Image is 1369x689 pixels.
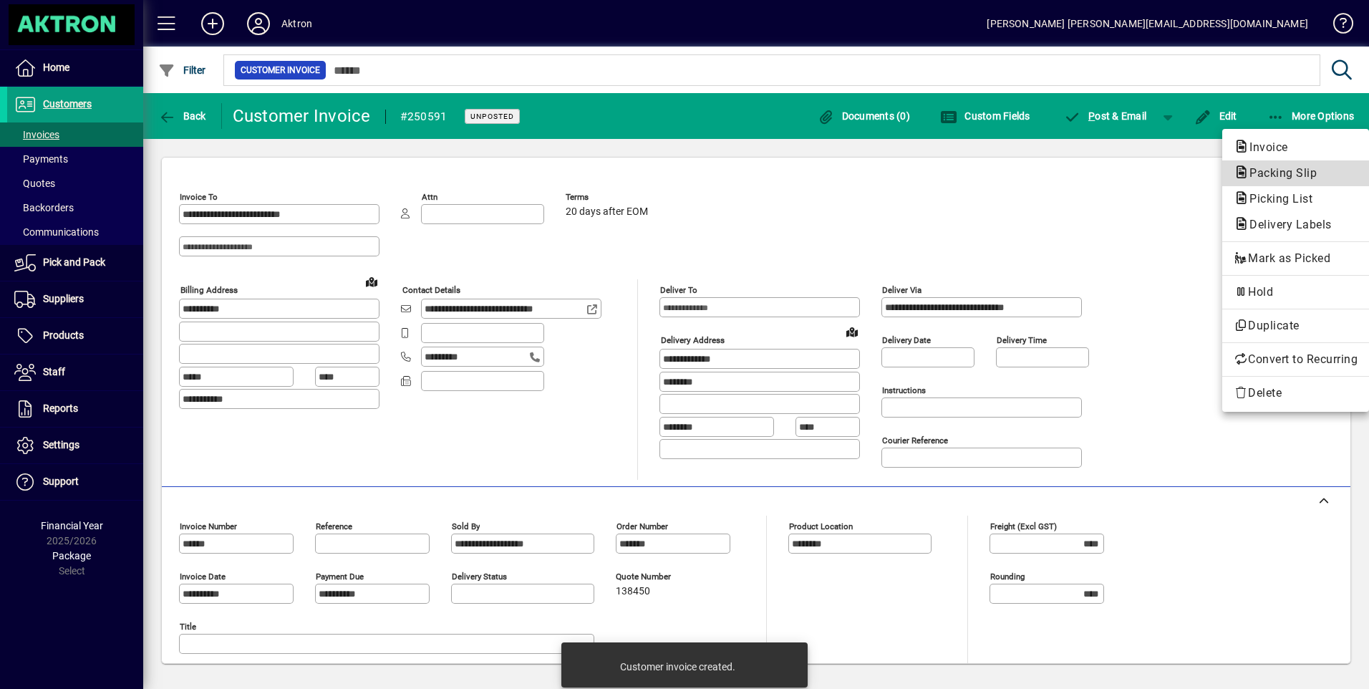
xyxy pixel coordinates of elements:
span: Delivery Labels [1234,218,1339,231]
span: Convert to Recurring [1234,351,1358,368]
span: Mark as Picked [1234,250,1358,267]
span: Packing Slip [1234,166,1324,180]
span: Hold [1234,284,1358,301]
span: Delete [1234,385,1358,402]
span: Picking List [1234,192,1320,206]
span: Invoice [1234,140,1295,154]
span: Duplicate [1234,317,1358,334]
